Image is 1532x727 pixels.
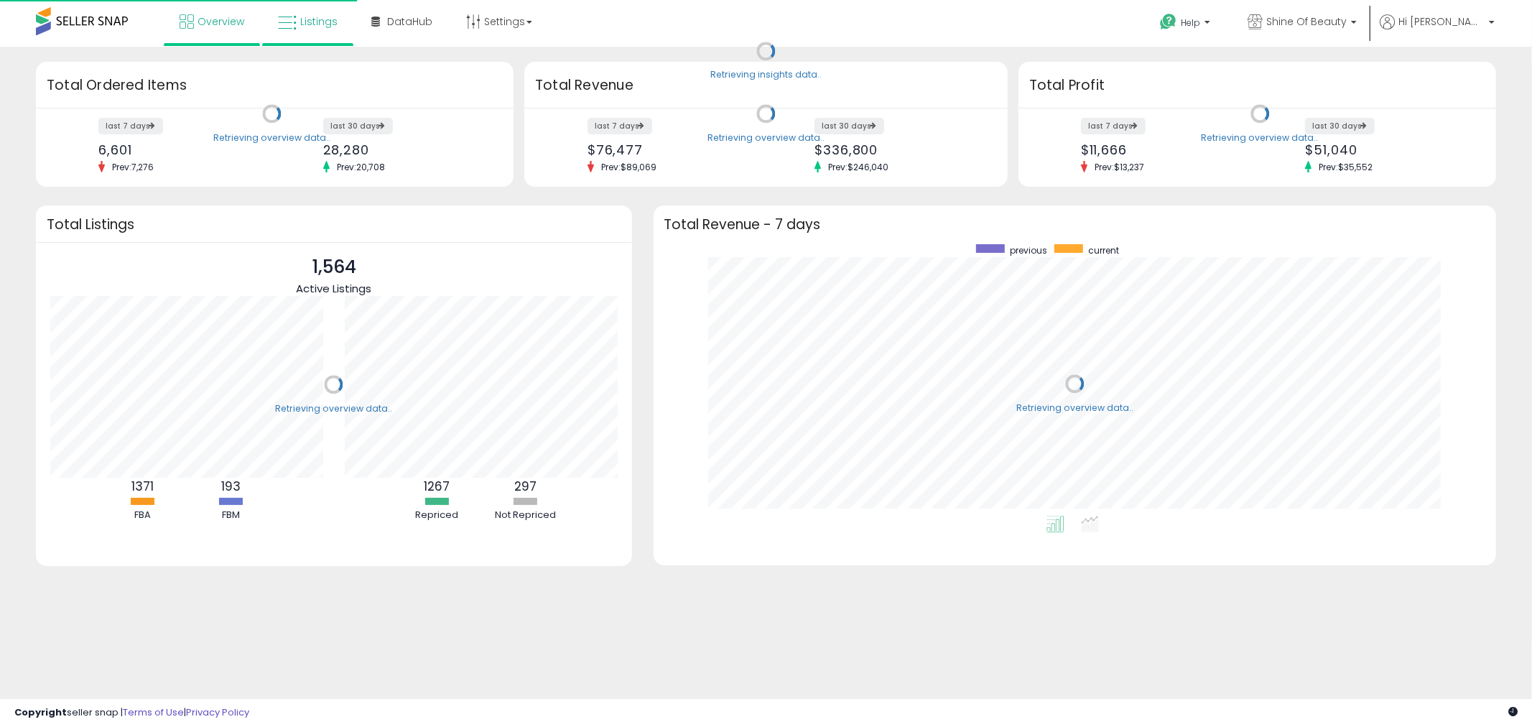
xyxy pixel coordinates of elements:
span: Help [1181,17,1200,29]
span: DataHub [387,14,432,29]
div: Retrieving overview data.. [213,131,330,144]
a: Hi [PERSON_NAME] [1380,14,1495,47]
span: Shine Of Beauty [1266,14,1347,29]
div: Retrieving overview data.. [707,131,825,144]
a: Help [1148,2,1225,47]
i: Get Help [1159,13,1177,31]
div: Retrieving overview data.. [1202,131,1319,144]
div: Retrieving overview data.. [1016,402,1133,415]
div: Retrieving overview data.. [275,402,392,415]
span: Overview [198,14,244,29]
span: Hi [PERSON_NAME] [1398,14,1485,29]
span: Listings [300,14,338,29]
